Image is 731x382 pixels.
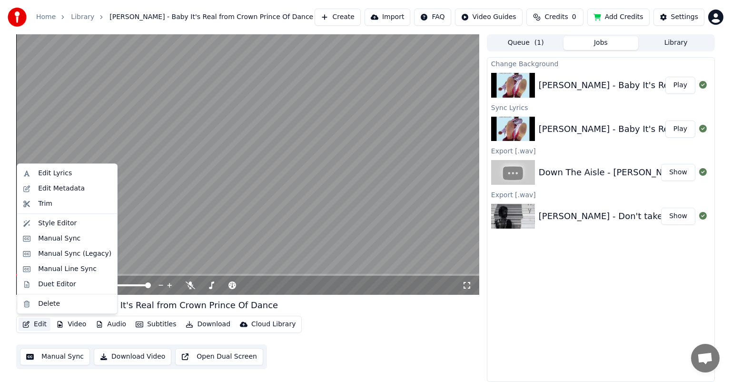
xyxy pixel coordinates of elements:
button: Play [665,121,695,138]
button: Download [182,318,234,331]
button: Library [638,36,713,50]
button: Subtitles [132,318,180,331]
span: [PERSON_NAME] - Baby It's Real from Crown Prince Of Dance [109,12,313,22]
img: youka [8,8,27,27]
div: Manual Line Sync [38,264,97,274]
button: Video Guides [455,9,523,26]
div: Export [.wav] [487,145,714,156]
button: Edit [19,318,50,331]
button: Video [52,318,90,331]
button: Audio [92,318,130,331]
div: Sync Lyrics [487,101,714,113]
button: Play [665,77,695,94]
div: Style Editor [38,219,77,228]
a: Home [36,12,56,22]
button: Import [365,9,410,26]
div: [PERSON_NAME] - Baby It's Real from Crown Prince Of Dance [16,299,278,312]
span: Credits [544,12,568,22]
button: Show [661,164,695,181]
div: Duet Editor [38,280,76,289]
button: Open Dual Screen [175,348,263,365]
div: [PERSON_NAME] - Don't take it so hard. [539,210,709,223]
button: Add Credits [587,9,650,26]
div: Trim [38,199,52,209]
button: Settings [653,9,704,26]
a: Library [71,12,94,22]
button: Manual Sync [20,348,90,365]
div: Cloud Library [251,320,296,329]
span: 0 [572,12,576,22]
div: Open de chat [691,344,720,372]
div: Export [.wav] [487,189,714,200]
nav: breadcrumb [36,12,313,22]
span: ( 1 ) [534,38,544,48]
button: Jobs [563,36,639,50]
div: Edit Lyrics [38,169,72,178]
button: Download Video [94,348,171,365]
button: Queue [488,36,563,50]
button: Create [315,9,361,26]
div: Delete [38,299,60,309]
div: Manual Sync (Legacy) [38,249,111,259]
div: Manual Sync [38,234,80,243]
button: FAQ [414,9,451,26]
button: Show [661,208,695,225]
div: Edit Metadata [38,184,85,193]
button: Credits0 [526,9,583,26]
div: Settings [671,12,698,22]
div: Change Background [487,58,714,69]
